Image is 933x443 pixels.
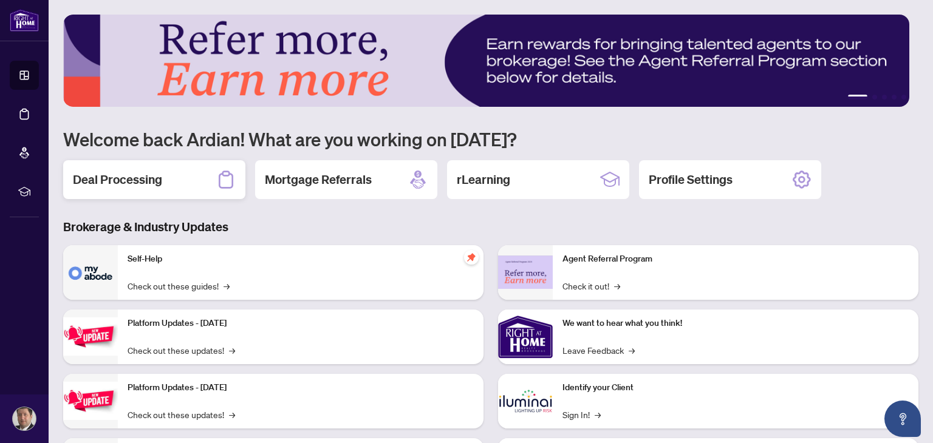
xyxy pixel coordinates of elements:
[229,408,235,421] span: →
[882,95,887,100] button: 3
[884,401,921,437] button: Open asap
[63,317,118,356] img: Platform Updates - July 21, 2025
[128,381,474,394] p: Platform Updates - [DATE]
[498,374,553,428] img: Identify your Client
[128,317,474,330] p: Platform Updates - [DATE]
[63,127,918,150] h1: Welcome back Ardian! What are you working on [DATE]?
[457,171,510,188] h2: rLearning
[498,255,553,289] img: Agent Referral Program
[562,317,909,330] p: We want to hear what you think!
[901,95,906,100] button: 5
[128,343,235,357] a: Check out these updates!→
[629,343,635,357] span: →
[10,9,39,32] img: logo
[872,95,877,100] button: 2
[614,279,620,293] span: →
[498,309,553,364] img: We want to hear what you think!
[128,408,235,421] a: Check out these updates!→
[562,252,909,266] p: Agent Referral Program
[128,279,230,293] a: Check out these guides!→
[13,407,36,430] img: Profile Icon
[562,381,909,394] p: Identify your Client
[562,343,635,357] a: Leave Feedback→
[892,95,897,100] button: 4
[848,95,867,100] button: 1
[562,408,601,421] a: Sign In!→
[229,343,235,357] span: →
[649,171,733,188] h2: Profile Settings
[464,250,479,265] span: pushpin
[63,382,118,420] img: Platform Updates - July 8, 2025
[73,171,162,188] h2: Deal Processing
[63,218,918,235] h3: Brokerage & Industry Updates
[595,408,601,421] span: →
[224,279,230,293] span: →
[63,15,909,107] img: Slide 0
[128,252,474,266] p: Self-Help
[63,245,118,300] img: Self-Help
[562,279,620,293] a: Check it out!→
[265,171,372,188] h2: Mortgage Referrals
